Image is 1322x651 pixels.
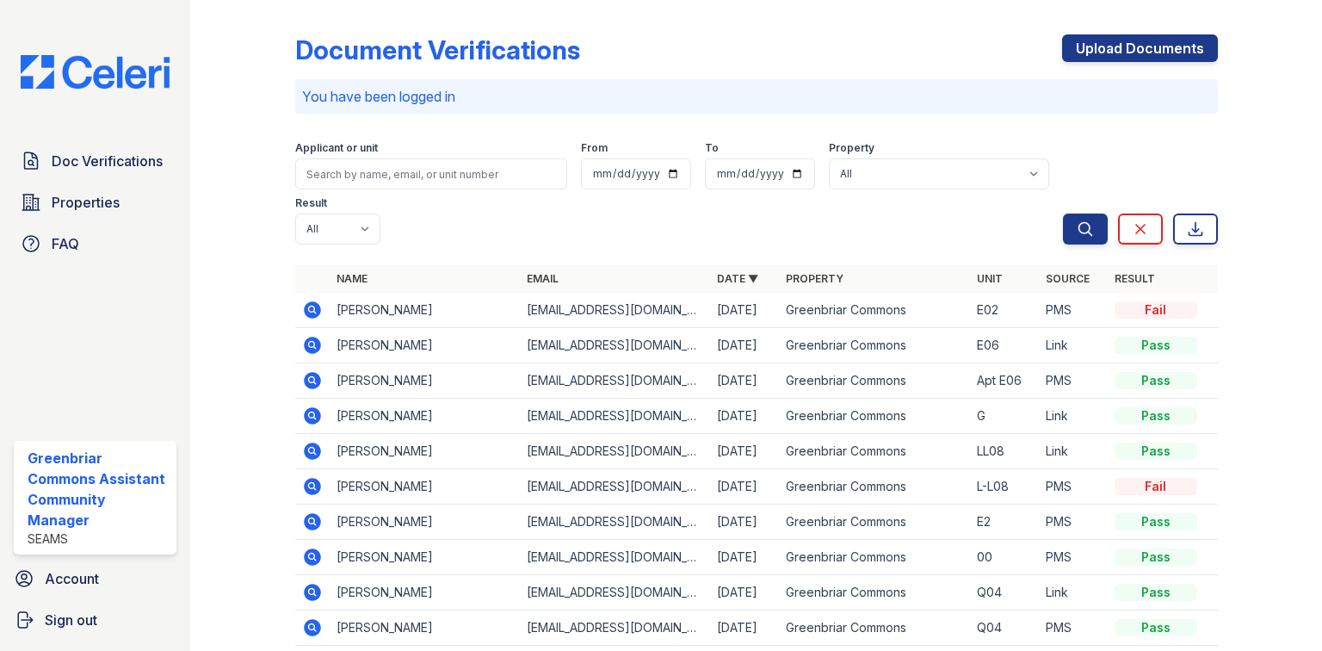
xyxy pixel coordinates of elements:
[829,141,874,155] label: Property
[520,434,710,469] td: [EMAIL_ADDRESS][DOMAIN_NAME]
[779,293,969,328] td: Greenbriar Commons
[330,611,520,646] td: [PERSON_NAME]
[779,328,969,363] td: Greenbriar Commons
[970,399,1039,434] td: G
[52,151,163,171] span: Doc Verifications
[1115,584,1197,601] div: Pass
[1039,469,1108,505] td: PMS
[520,293,710,328] td: [EMAIL_ADDRESS][DOMAIN_NAME]
[1046,272,1090,285] a: Source
[779,434,969,469] td: Greenbriar Commons
[705,141,719,155] label: To
[520,575,710,611] td: [EMAIL_ADDRESS][DOMAIN_NAME]
[779,611,969,646] td: Greenbriar Commons
[779,575,969,611] td: Greenbriar Commons
[970,434,1039,469] td: LL08
[710,399,779,434] td: [DATE]
[1115,272,1155,285] a: Result
[7,55,183,89] img: CE_Logo_Blue-a8612792a0a2168367f1c8372b55b34899dd931a85d93a1a3d3e32e68fde9ad4.png
[970,328,1039,363] td: E06
[527,272,559,285] a: Email
[337,272,368,285] a: Name
[302,86,1211,107] p: You have been logged in
[520,540,710,575] td: [EMAIL_ADDRESS][DOMAIN_NAME]
[1039,575,1108,611] td: Link
[710,328,779,363] td: [DATE]
[710,540,779,575] td: [DATE]
[1039,328,1108,363] td: Link
[14,226,176,261] a: FAQ
[1115,337,1197,354] div: Pass
[1039,399,1108,434] td: Link
[717,272,758,285] a: Date ▼
[1115,549,1197,566] div: Pass
[977,272,1003,285] a: Unit
[970,611,1039,646] td: Q04
[330,434,520,469] td: [PERSON_NAME]
[1115,301,1197,319] div: Fail
[295,196,327,210] label: Result
[45,568,99,589] span: Account
[1115,443,1197,460] div: Pass
[786,272,843,285] a: Property
[330,575,520,611] td: [PERSON_NAME]
[970,505,1039,540] td: E2
[710,469,779,505] td: [DATE]
[295,34,580,65] div: Document Verifications
[779,469,969,505] td: Greenbriar Commons
[1039,540,1108,575] td: PMS
[7,603,183,637] a: Sign out
[520,611,710,646] td: [EMAIL_ADDRESS][DOMAIN_NAME]
[1039,363,1108,399] td: PMS
[330,505,520,540] td: [PERSON_NAME]
[28,448,170,530] div: Greenbriar Commons Assistant Community Manager
[710,611,779,646] td: [DATE]
[1039,293,1108,328] td: PMS
[520,469,710,505] td: [EMAIL_ADDRESS][DOMAIN_NAME]
[581,141,608,155] label: From
[330,469,520,505] td: [PERSON_NAME]
[710,575,779,611] td: [DATE]
[295,158,567,189] input: Search by name, email, or unit number
[970,363,1039,399] td: Apt E06
[779,399,969,434] td: Greenbriar Commons
[520,505,710,540] td: [EMAIL_ADDRESS][DOMAIN_NAME]
[1115,372,1197,389] div: Pass
[52,192,120,213] span: Properties
[1062,34,1218,62] a: Upload Documents
[330,540,520,575] td: [PERSON_NAME]
[1115,478,1197,495] div: Fail
[330,293,520,328] td: [PERSON_NAME]
[520,399,710,434] td: [EMAIL_ADDRESS][DOMAIN_NAME]
[710,363,779,399] td: [DATE]
[970,293,1039,328] td: E02
[1115,407,1197,425] div: Pass
[779,363,969,399] td: Greenbriar Commons
[970,469,1039,505] td: L-L08
[1115,513,1197,530] div: Pass
[52,233,79,254] span: FAQ
[7,561,183,596] a: Account
[710,505,779,540] td: [DATE]
[295,141,378,155] label: Applicant or unit
[710,434,779,469] td: [DATE]
[520,328,710,363] td: [EMAIL_ADDRESS][DOMAIN_NAME]
[330,399,520,434] td: [PERSON_NAME]
[28,530,170,548] div: SEAMS
[779,540,969,575] td: Greenbriar Commons
[1039,434,1108,469] td: Link
[330,363,520,399] td: [PERSON_NAME]
[779,505,969,540] td: Greenbriar Commons
[970,575,1039,611] td: Q04
[710,293,779,328] td: [DATE]
[1039,611,1108,646] td: PMS
[14,185,176,220] a: Properties
[14,144,176,178] a: Doc Verifications
[520,363,710,399] td: [EMAIL_ADDRESS][DOMAIN_NAME]
[330,328,520,363] td: [PERSON_NAME]
[45,610,97,630] span: Sign out
[1115,619,1197,636] div: Pass
[970,540,1039,575] td: 00
[1039,505,1108,540] td: PMS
